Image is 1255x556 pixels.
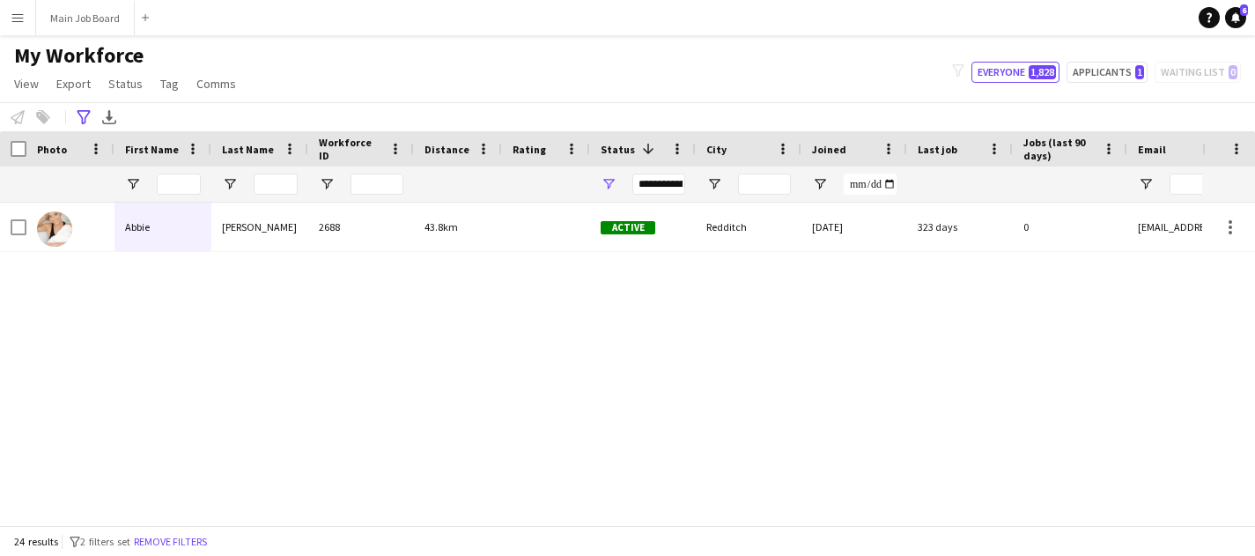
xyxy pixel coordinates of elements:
input: First Name Filter Input [157,174,201,195]
span: Last job [918,143,957,156]
button: Open Filter Menu [601,176,616,192]
input: Joined Filter Input [844,174,897,195]
button: Open Filter Menu [125,176,141,192]
button: Main Job Board [36,1,135,35]
app-action-btn: Advanced filters [73,107,94,128]
button: Open Filter Menu [706,176,722,192]
div: 0 [1013,203,1127,251]
span: Tag [160,76,179,92]
div: 2688 [308,203,414,251]
span: 1,828 [1029,65,1056,79]
input: City Filter Input [738,174,791,195]
span: Export [56,76,91,92]
a: Status [101,72,150,95]
span: Email [1138,143,1166,156]
a: View [7,72,46,95]
a: Comms [189,72,243,95]
span: Distance [424,143,469,156]
span: Last Name [222,143,274,156]
span: 1 [1135,65,1144,79]
div: [DATE] [801,203,907,251]
button: Open Filter Menu [812,176,828,192]
span: Workforce ID [319,136,382,162]
span: Jobs (last 90 days) [1023,136,1096,162]
span: 2 filters set [80,535,130,548]
app-action-btn: Export XLSX [99,107,120,128]
span: Active [601,221,655,234]
span: Photo [37,143,67,156]
input: Workforce ID Filter Input [351,174,403,195]
span: 6 [1240,4,1248,16]
img: Abbie Chambers [37,211,72,247]
span: Comms [196,76,236,92]
span: Status [108,76,143,92]
div: Abbie [114,203,211,251]
a: Tag [153,72,186,95]
span: My Workforce [14,42,144,69]
a: Export [49,72,98,95]
button: Everyone1,828 [971,62,1059,83]
span: Joined [812,143,846,156]
button: Applicants1 [1067,62,1148,83]
button: Open Filter Menu [222,176,238,192]
span: 43.8km [424,220,458,234]
span: Status [601,143,635,156]
span: First Name [125,143,179,156]
span: View [14,76,39,92]
input: Last Name Filter Input [254,174,298,195]
div: Redditch [696,203,801,251]
div: 323 days [907,203,1013,251]
span: City [706,143,727,156]
button: Remove filters [130,532,210,552]
div: [PERSON_NAME] [211,203,308,251]
a: 6 [1225,7,1246,28]
button: Open Filter Menu [319,176,335,192]
span: Rating [513,143,546,156]
button: Open Filter Menu [1138,176,1154,192]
